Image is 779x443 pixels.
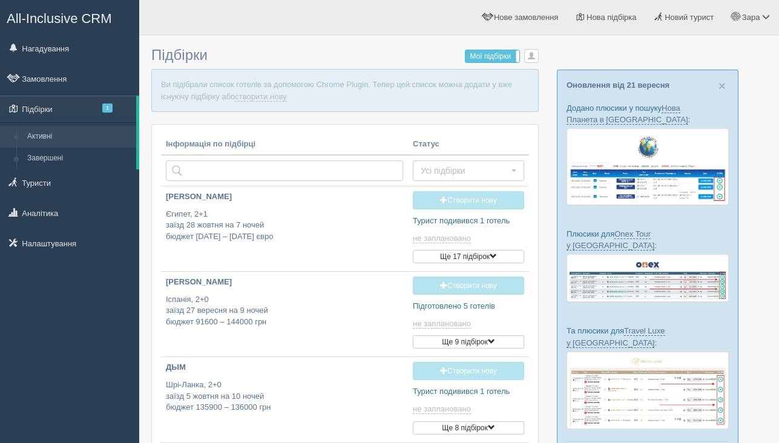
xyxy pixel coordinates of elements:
[413,335,524,349] button: Ще 9 підбірок
[665,13,714,22] span: Новий турист
[166,362,403,373] p: ДЫМ
[413,301,524,312] p: Підготовлено 5 готелів
[413,404,471,414] span: не заплановано
[567,80,669,90] a: Оновлення від 21 вересня
[408,134,529,156] th: Статус
[151,47,208,63] span: Підбірки
[587,13,637,22] span: Нова підбірка
[413,234,471,243] span: не заплановано
[421,165,508,177] span: Усі підбірки
[235,92,286,102] a: створити нову
[413,404,473,414] a: не заплановано
[413,319,473,329] a: не заплановано
[413,191,524,209] a: Створити нову
[718,79,726,93] span: ×
[161,186,408,252] a: [PERSON_NAME] Єгипет, 2+1заїзд 28 жовтня на 7 ночейбюджет [DATE] – [DATE] євро
[567,254,729,302] img: onex-tour-proposal-crm-for-travel-agency.png
[1,1,139,34] a: All-Inclusive CRM
[166,379,403,413] p: Шрі-Ланка, 2+0 заїзд 5 жовтня на 10 ночей бюджет 135900 – 136000 грн
[413,215,524,227] p: Турист подивився 1 готель
[413,421,524,435] button: Ще 8 підбірок
[166,294,403,328] p: Іспанія, 2+0 заїзд 27 вересня на 9 ночей бюджет 91600 – 144000 грн
[151,69,539,111] p: Ви підібрали список готелів за допомогою Chrome Plugin. Тепер цей список можна додати у вже існую...
[161,272,408,338] a: [PERSON_NAME] Іспанія, 2+0заїзд 27 вересня на 9 ночейбюджет 91600 – 144000 грн
[166,209,403,243] p: Єгипет, 2+1 заїзд 28 жовтня на 7 ночей бюджет [DATE] – [DATE] євро
[413,362,524,380] a: Створити нову
[567,326,665,347] a: Travel Luxe у [GEOGRAPHIC_DATA]
[567,102,729,125] p: Додано плюсики у пошуку :
[413,277,524,295] a: Створити нову
[413,250,524,263] button: Ще 17 підбірок
[567,352,729,430] img: travel-luxe-%D0%BF%D0%BE%D0%B4%D0%B1%D0%BE%D1%80%D0%BA%D0%B0-%D1%81%D1%80%D0%BC-%D0%B4%D0%BB%D1%8...
[7,11,112,26] span: All-Inclusive CRM
[494,13,558,22] span: Нове замовлення
[567,325,729,348] p: Та плюсики для :
[413,234,473,243] a: не заплановано
[413,319,471,329] span: не заплановано
[166,191,403,203] p: [PERSON_NAME]
[413,386,524,398] p: Турист подивився 1 готель
[465,50,519,62] label: Мої підбірки
[567,228,729,251] p: Плюсики для :
[161,357,408,423] a: ДЫМ Шрі-Ланка, 2+0заїзд 5 жовтня на 10 ночейбюджет 135900 – 136000 грн
[567,128,729,205] img: new-planet-%D0%BF%D1%96%D0%B4%D0%B1%D1%96%D1%80%D0%BA%D0%B0-%D1%81%D1%80%D0%BC-%D0%B4%D0%BB%D1%8F...
[22,148,136,169] a: Завершені
[166,160,403,181] input: Пошук за країною або туристом
[102,103,113,113] span: 1
[413,160,524,181] button: Усі підбірки
[161,134,408,156] th: Інформація по підбірці
[166,277,403,288] p: [PERSON_NAME]
[742,13,760,22] span: Зара
[22,126,136,148] a: Активні
[718,79,726,92] button: Close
